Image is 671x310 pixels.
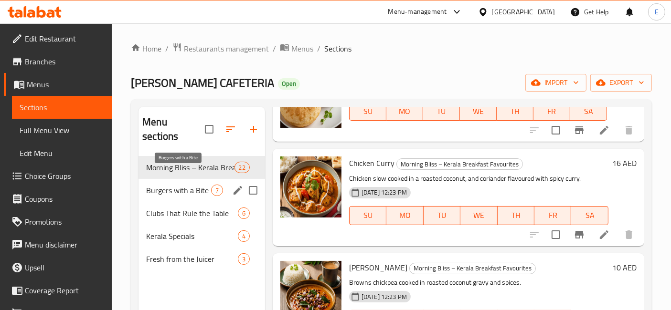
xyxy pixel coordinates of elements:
[131,72,274,93] span: [PERSON_NAME] CAFETERIA
[349,206,386,225] button: SU
[349,156,394,170] span: Chicken Curry
[184,43,269,54] span: Restaurants management
[25,56,105,67] span: Branches
[25,33,105,44] span: Edit Restaurant
[219,118,242,141] span: Sort sections
[4,210,112,233] a: Promotions
[238,232,249,241] span: 4
[291,43,313,54] span: Menus
[4,279,112,302] a: Coverage Report
[238,230,250,242] div: items
[618,223,640,246] button: delete
[234,162,250,173] div: items
[409,263,536,274] div: Morning Bliss – Kerala Breakfast Favourites
[612,156,637,170] h6: 16 AED
[349,260,407,275] span: [PERSON_NAME]
[390,208,419,222] span: MO
[353,104,383,118] span: SU
[497,102,533,121] button: TH
[533,77,579,89] span: import
[25,170,105,182] span: Choice Groups
[131,43,161,54] a: Home
[498,206,534,225] button: TH
[142,115,205,144] h2: Menu sections
[427,104,456,118] span: TU
[273,43,276,54] li: /
[242,118,265,141] button: Add section
[138,248,265,270] div: Fresh from the Juicer3
[571,206,608,225] button: SA
[423,102,460,121] button: TU
[20,147,105,159] span: Edit Menu
[20,124,105,136] span: Full Menu View
[568,223,591,246] button: Branch-specific-item
[4,50,112,73] a: Branches
[25,216,105,227] span: Promotions
[25,193,105,205] span: Coupons
[537,104,566,118] span: FR
[12,119,112,142] a: Full Menu View
[546,120,566,140] span: Select to update
[172,42,269,55] a: Restaurants management
[386,206,423,225] button: MO
[12,142,112,165] a: Edit Menu
[146,162,234,173] span: Morning Bliss – Kerala Breakfast Favourites
[464,208,493,222] span: WE
[424,206,460,225] button: TU
[4,27,112,50] a: Edit Restaurant
[280,156,341,217] img: Chicken Curry
[353,208,383,222] span: SU
[533,102,570,121] button: FR
[317,43,320,54] li: /
[211,185,223,196] div: items
[386,102,423,121] button: MO
[655,7,659,17] span: E
[410,263,535,274] span: Morning Bliss – Kerala Breakfast Favourites
[612,261,637,274] h6: 10 AED
[349,173,608,185] p: Chicken slow cooked in a roasted coconut, and coriander flavoured with spicy curry.
[25,239,105,250] span: Menu disclaimer
[598,229,610,240] a: Edit menu item
[358,292,411,301] span: [DATE] 12:23 PM
[324,43,351,54] span: Sections
[4,187,112,210] a: Coupons
[165,43,169,54] li: /
[280,42,313,55] a: Menus
[538,208,567,222] span: FR
[460,102,497,121] button: WE
[570,102,607,121] button: SA
[501,208,531,222] span: TH
[575,208,604,222] span: SA
[138,225,265,248] div: Kerala Specials4
[238,255,249,264] span: 3
[349,277,608,289] p: Browns chickpea cooked in roasted coconut gravy and spices.
[131,42,652,55] nav: breadcrumb
[397,159,522,170] span: Morning Bliss – Kerala Breakfast Favourites
[25,285,105,296] span: Coverage Report
[396,158,523,170] div: Morning Bliss – Kerala Breakfast Favourites
[20,102,105,113] span: Sections
[4,73,112,96] a: Menus
[574,104,603,118] span: SA
[598,124,610,136] a: Edit menu item
[349,102,386,121] button: SU
[238,253,250,265] div: items
[278,80,300,88] span: Open
[390,104,419,118] span: MO
[464,104,493,118] span: WE
[146,230,238,242] span: Kerala Specials
[146,253,238,265] span: Fresh from the Juicer
[4,165,112,187] a: Choice Groups
[568,119,591,142] button: Branch-specific-item
[278,78,300,90] div: Open
[492,7,555,17] div: [GEOGRAPHIC_DATA]
[590,74,652,92] button: export
[534,206,571,225] button: FR
[138,179,265,202] div: Burgers with a Bite7edit
[388,6,447,18] div: Menu-management
[460,206,497,225] button: WE
[138,202,265,225] div: Clubs That Rule the Table6
[12,96,112,119] a: Sections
